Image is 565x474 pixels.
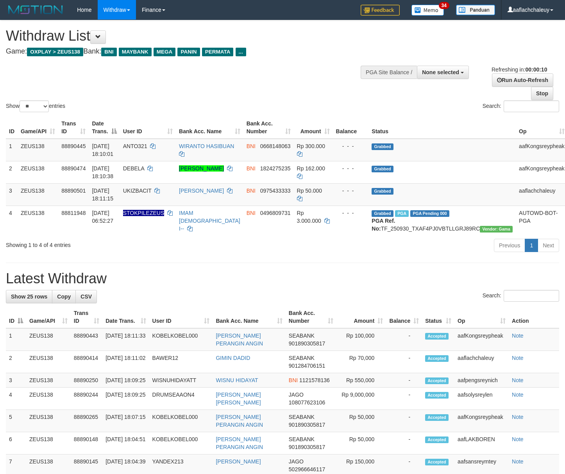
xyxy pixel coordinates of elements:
th: Game/API: activate to sort column ascending [26,306,71,328]
span: 34 [439,2,449,9]
a: Run Auto-Refresh [492,73,553,87]
span: BNI [247,188,256,194]
td: ZEUS138 [26,410,71,432]
span: Rp 50.000 [297,188,322,194]
td: Rp 50,000 [336,432,386,454]
span: Copy 0668148063 to clipboard [260,143,291,149]
label: Search: [483,100,559,112]
td: 6 [6,432,26,454]
a: Note [512,392,524,398]
th: Trans ID: activate to sort column ascending [71,306,102,328]
span: Copy 1824275235 to clipboard [260,165,291,172]
span: CSV [80,293,92,300]
a: WIRANTO HASIBUAN [179,143,234,149]
th: Bank Acc. Number: activate to sort column ascending [243,116,294,139]
a: CSV [75,290,97,303]
img: Button%20Memo.svg [411,5,444,16]
span: 88890445 [61,143,86,149]
span: DEBELA [123,165,144,172]
span: JAGO [289,458,304,465]
td: aaflachchaleuy [454,351,509,373]
a: [PERSON_NAME] PERANGIN ANGIN [216,414,263,428]
span: ANTO321 [123,143,147,149]
td: [DATE] 18:04:51 [102,432,149,454]
span: PANIN [177,48,200,56]
td: 2 [6,161,18,183]
td: 5 [6,410,26,432]
span: Rp 162.000 [297,165,325,172]
th: Bank Acc. Name: activate to sort column ascending [213,306,285,328]
td: 88890250 [71,373,102,388]
span: Copy 901890305817 to clipboard [289,444,325,450]
label: Search: [483,290,559,302]
span: Copy 1121578136 to clipboard [299,377,330,383]
span: UKIZBACIT [123,188,152,194]
td: KOBELKOBEL000 [149,410,213,432]
td: Rp 9,000,000 [336,388,386,410]
span: Nama rekening ada tanda titik/strip, harap diedit [123,210,164,216]
select: Showentries [20,100,49,112]
td: 88890443 [71,328,102,351]
a: [PERSON_NAME] [PERSON_NAME] [216,392,261,406]
td: - [386,388,422,410]
span: Copy 901890305817 to clipboard [289,340,325,347]
td: ZEUS138 [26,351,71,373]
span: BNI [247,143,256,149]
a: [PERSON_NAME] [179,188,224,194]
a: Note [512,458,524,465]
span: BNI [289,377,298,383]
span: Show 25 rows [11,293,47,300]
span: [DATE] 18:11:15 [92,188,113,202]
th: User ID: activate to sort column ascending [120,116,176,139]
th: Game/API: activate to sort column ascending [18,116,58,139]
th: Balance [333,116,369,139]
th: ID: activate to sort column descending [6,306,26,328]
td: 88890244 [71,388,102,410]
span: Vendor URL: https://trx31.1velocity.biz [480,226,513,233]
td: aafKongsreypheak [454,328,509,351]
th: Trans ID: activate to sort column ascending [58,116,89,139]
span: Accepted [425,377,449,384]
span: Accepted [425,355,449,362]
span: ... [236,48,246,56]
td: 2 [6,351,26,373]
td: [DATE] 18:07:15 [102,410,149,432]
div: - - - [336,209,366,217]
th: User ID: activate to sort column ascending [149,306,213,328]
img: panduan.png [456,5,495,15]
div: - - - [336,142,366,150]
span: BNI [247,210,256,216]
td: aafKongsreypheak [454,410,509,432]
span: Accepted [425,436,449,443]
h1: Withdraw List [6,28,369,44]
td: 3 [6,183,18,206]
span: Accepted [425,459,449,465]
a: IMAM [DEMOGRAPHIC_DATA] I-- [179,210,240,232]
td: - [386,351,422,373]
th: Status: activate to sort column ascending [422,306,454,328]
b: PGA Ref. No: [372,218,395,232]
td: 88890265 [71,410,102,432]
td: aafsolysreylen [454,388,509,410]
span: Copy 901284706151 to clipboard [289,363,325,369]
span: Accepted [425,333,449,340]
a: Note [512,333,524,339]
span: [DATE] 18:10:38 [92,165,113,179]
a: WISNU HIDAYAT [216,377,258,383]
span: Grabbed [372,210,393,217]
td: 88890414 [71,351,102,373]
span: BNI [101,48,116,56]
td: - [386,410,422,432]
a: Note [512,436,524,442]
button: None selected [417,66,469,79]
span: Grabbed [372,188,393,195]
span: Copy 901890305817 to clipboard [289,422,325,428]
span: Grabbed [372,166,393,172]
div: Showing 1 to 4 of 4 entries [6,238,230,249]
span: Grabbed [372,143,393,150]
td: aafLAKBOREN [454,432,509,454]
th: Date Trans.: activate to sort column descending [89,116,120,139]
span: MEGA [154,48,176,56]
span: Refreshing in: [492,66,547,73]
span: Copy 108077623106 to clipboard [289,399,325,406]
